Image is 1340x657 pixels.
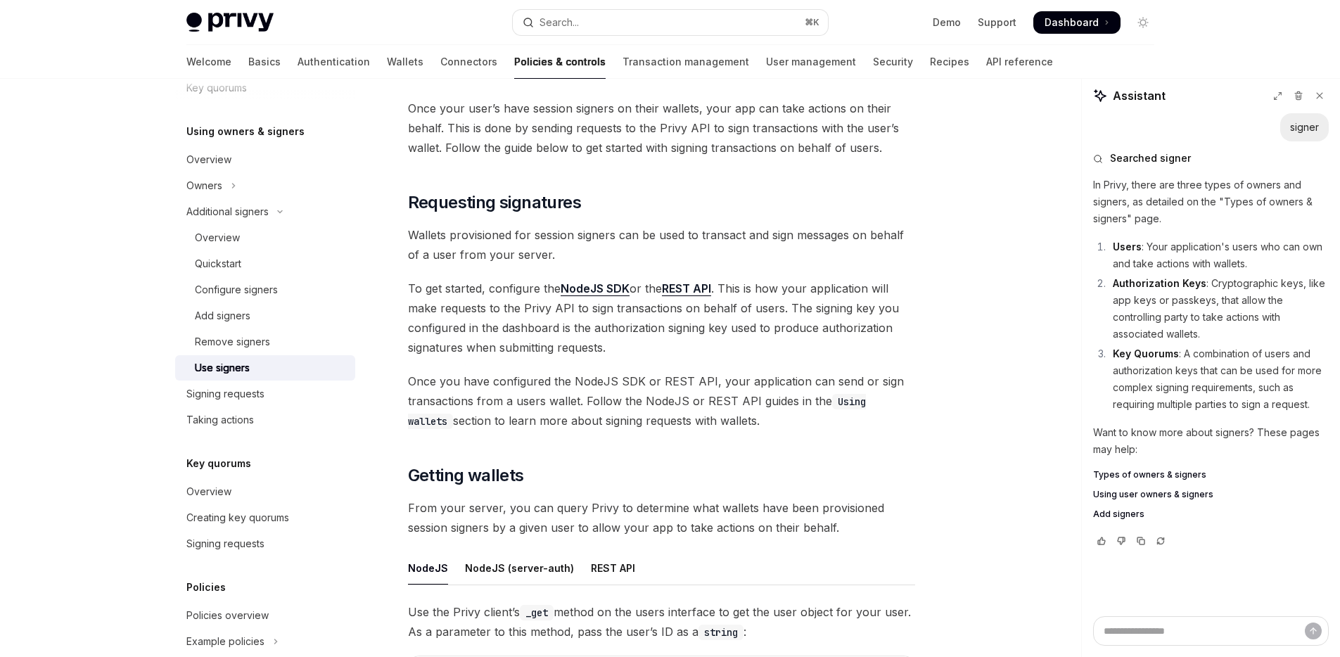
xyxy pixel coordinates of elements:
[387,45,423,79] a: Wallets
[186,203,269,220] div: Additional signers
[408,464,524,487] span: Getting wallets
[978,15,1016,30] a: Support
[175,277,355,302] a: Configure signers
[175,381,355,407] a: Signing requests
[1093,509,1329,520] a: Add signers
[1113,277,1206,289] strong: Authorization Keys
[186,579,226,596] h5: Policies
[195,281,278,298] div: Configure signers
[591,551,635,585] div: REST API
[933,15,961,30] a: Demo
[513,10,828,35] button: Open search
[805,17,819,28] span: ⌘ K
[175,199,355,224] button: Toggle Additional signers section
[561,281,630,296] a: NodeJS SDK
[1093,489,1329,500] a: Using user owners & signers
[195,255,241,272] div: Quickstart
[186,123,305,140] h5: Using owners & signers
[186,509,289,526] div: Creating key quorums
[1045,15,1099,30] span: Dashboard
[195,229,240,246] div: Overview
[408,225,915,264] span: Wallets provisioned for session signers can be used to transact and sign messages on behalf of a ...
[186,607,269,624] div: Policies overview
[1093,151,1329,165] button: Searched signer
[1093,469,1329,480] a: Types of owners & signers
[465,551,574,585] div: NodeJS (server-auth)
[1093,424,1329,458] p: Want to know more about signers? These pages may help:
[1093,616,1329,646] textarea: Ask a question...
[175,303,355,328] a: Add signers
[986,45,1053,79] a: API reference
[1093,534,1110,548] button: Vote that response was good
[1113,534,1130,548] button: Vote that response was not good
[1093,489,1213,500] span: Using user owners & signers
[662,281,711,296] a: REST API
[408,498,915,537] span: From your server, you can query Privy to determine what wallets have been provisioned session sig...
[1290,120,1319,134] div: signer
[186,535,264,552] div: Signing requests
[175,407,355,433] a: Taking actions
[1113,241,1142,253] strong: Users
[1152,534,1169,548] button: Reload last chat
[1113,87,1166,104] span: Assistant
[175,251,355,276] a: Quickstart
[440,45,497,79] a: Connectors
[175,505,355,530] a: Creating key quorums
[248,45,281,79] a: Basics
[1109,238,1329,272] li: : Your application's users who can own and take actions with wallets.
[514,45,606,79] a: Policies & controls
[930,45,969,79] a: Recipes
[195,307,250,324] div: Add signers
[408,602,915,642] span: Use the Privy client’s method on the users interface to get the user object for your user. As a p...
[408,371,915,430] span: Once you have configured the NodeJS SDK or REST API, your application can send or sign transactio...
[175,355,355,381] a: Use signers
[175,479,355,504] a: Overview
[873,45,913,79] a: Security
[1110,151,1191,165] span: Searched signer
[186,177,222,194] div: Owners
[408,279,915,357] span: To get started, configure the or the . This is how your application will make requests to the Pri...
[1132,11,1154,34] button: Toggle dark mode
[175,147,355,172] a: Overview
[175,629,355,654] button: Toggle Example policies section
[175,173,355,198] button: Toggle Owners section
[175,603,355,628] a: Policies overview
[408,98,915,158] span: Once your user’s have session signers on their wallets, your app can take actions on their behalf...
[1093,509,1144,520] span: Add signers
[1113,347,1179,359] strong: Key Quorums
[1132,534,1149,548] button: Copy chat response
[766,45,856,79] a: User management
[408,551,448,585] div: NodeJS
[1109,345,1329,413] li: : A combination of users and authorization keys that can be used for more complex signing require...
[1093,469,1206,480] span: Types of owners & signers
[1093,177,1329,227] p: In Privy, there are three types of owners and signers, as detailed on the "Types of owners & sign...
[186,412,254,428] div: Taking actions
[1305,623,1322,639] button: Send message
[195,359,250,376] div: Use signers
[408,191,581,214] span: Requesting signatures
[186,633,264,650] div: Example policies
[175,225,355,250] a: Overview
[195,333,270,350] div: Remove signers
[186,483,231,500] div: Overview
[623,45,749,79] a: Transaction management
[186,151,231,168] div: Overview
[1109,275,1329,343] li: : Cryptographic keys, like app keys or passkeys, that allow the controlling party to take actions...
[540,14,579,31] div: Search...
[1033,11,1121,34] a: Dashboard
[175,329,355,355] a: Remove signers
[186,455,251,472] h5: Key quorums
[298,45,370,79] a: Authentication
[186,45,231,79] a: Welcome
[186,13,274,32] img: light logo
[186,385,264,402] div: Signing requests
[175,531,355,556] a: Signing requests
